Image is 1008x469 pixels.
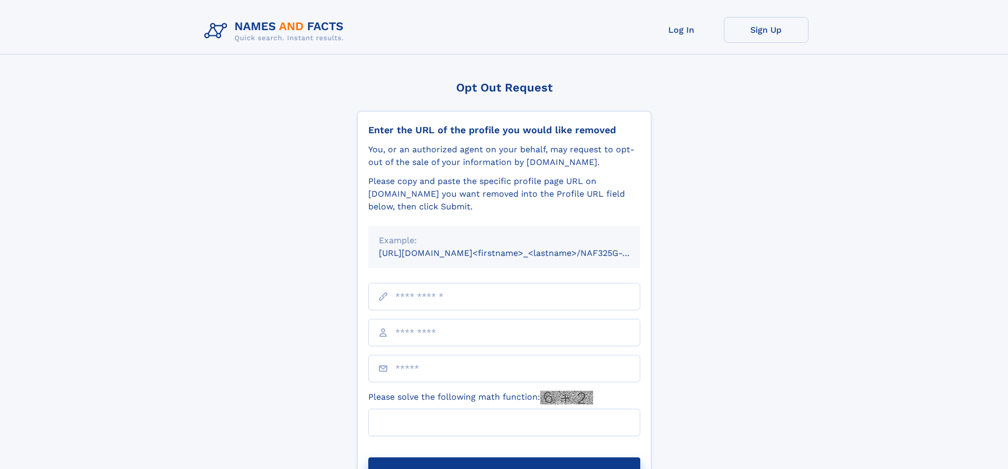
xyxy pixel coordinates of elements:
[379,248,660,258] small: [URL][DOMAIN_NAME]<firstname>_<lastname>/NAF325G-xxxxxxxx
[379,234,630,247] div: Example:
[368,124,640,136] div: Enter the URL of the profile you would like removed
[200,17,352,45] img: Logo Names and Facts
[368,143,640,169] div: You, or an authorized agent on your behalf, may request to opt-out of the sale of your informatio...
[639,17,724,43] a: Log In
[368,391,593,404] label: Please solve the following math function:
[368,175,640,213] div: Please copy and paste the specific profile page URL on [DOMAIN_NAME] you want removed into the Pr...
[724,17,809,43] a: Sign Up
[357,81,651,94] div: Opt Out Request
